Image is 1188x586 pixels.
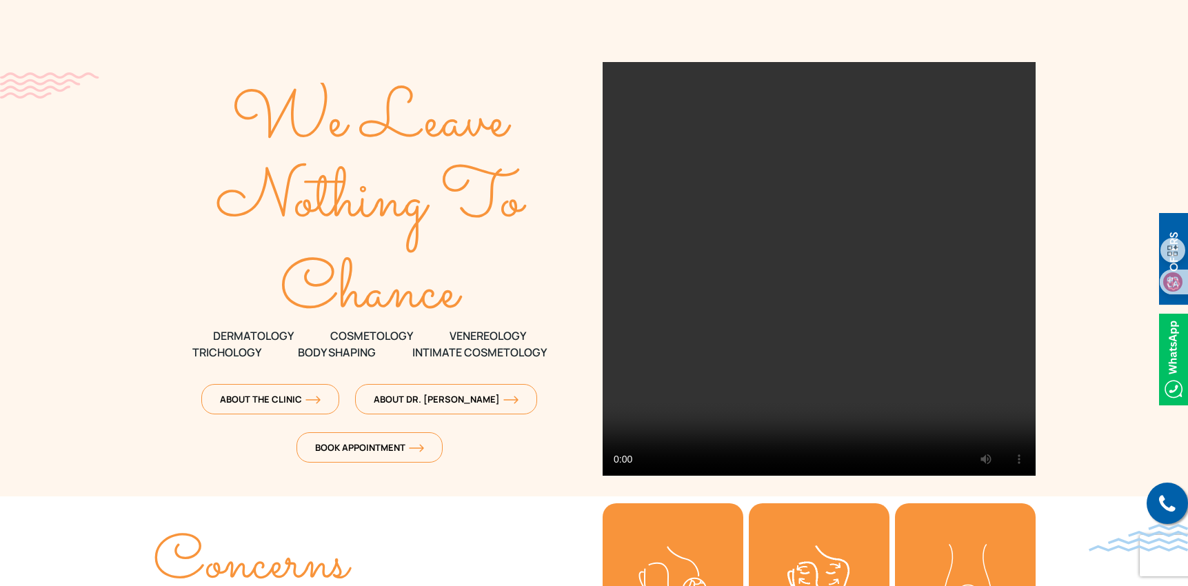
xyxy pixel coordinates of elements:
span: TRICHOLOGY [192,344,261,361]
span: DERMATOLOGY [213,327,294,344]
span: COSMETOLOGY [330,327,413,344]
a: Book Appointmentorange-arrow [296,432,443,463]
img: offerBt [1159,213,1188,305]
span: About The Clinic [220,393,321,405]
text: Chance [280,242,463,344]
span: Book Appointment [315,441,424,454]
span: Body Shaping [298,344,376,361]
span: VENEREOLOGY [450,327,526,344]
img: bluewave [1089,524,1188,552]
text: We Leave [232,71,512,173]
img: orange-arrow [503,396,519,404]
a: About Dr. [PERSON_NAME]orange-arrow [355,384,537,414]
a: Whatsappicon [1159,351,1188,366]
a: About The Clinicorange-arrow [201,384,339,414]
span: About Dr. [PERSON_NAME] [374,393,519,405]
img: orange-arrow [305,396,321,404]
span: Intimate Cosmetology [412,344,547,361]
img: orange-arrow [409,444,424,452]
img: Whatsappicon [1159,314,1188,405]
text: Nothing To [216,150,527,252]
